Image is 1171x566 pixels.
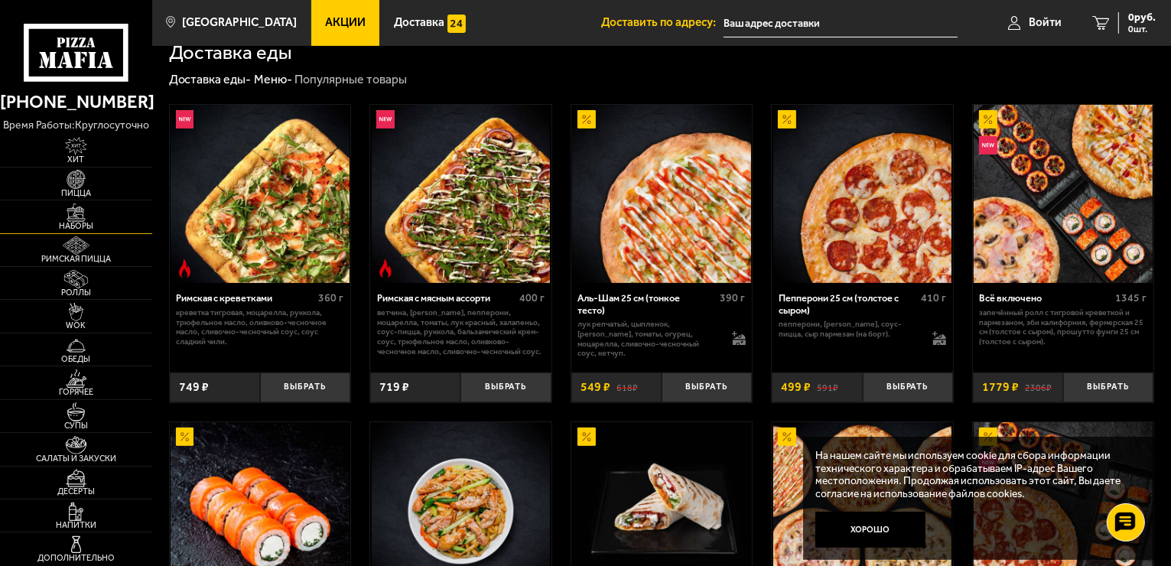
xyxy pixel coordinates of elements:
[979,308,1147,347] p: Запечённый ролл с тигровой креветкой и пармезаном, Эби Калифорния, Фермерская 25 см (толстое с сы...
[176,259,194,278] img: Острое блюдо
[974,105,1153,284] img: Всё включено
[601,17,724,28] span: Доставить по адресу:
[325,17,366,28] span: Акции
[979,292,1111,304] div: Всё включено
[179,381,209,393] span: 749 ₽
[372,105,551,284] img: Римская с мясным ассорти
[778,110,796,128] img: Акционный
[815,512,925,548] button: Хорошо
[377,292,516,304] div: Римская с мясным ассорти
[394,17,444,28] span: Доставка
[616,381,638,393] s: 618 ₽
[577,292,716,316] div: Аль-Шам 25 см (тонкое тесто)
[815,449,1133,499] p: На нашем сайте мы используем cookie для сбора информации технического характера и обрабатываем IP...
[577,110,596,128] img: Акционный
[519,291,545,304] span: 400 г
[572,105,751,284] img: Аль-Шам 25 см (тонкое тесто)
[260,372,350,402] button: Выбрать
[377,308,545,357] p: ветчина, [PERSON_NAME], пепперони, моцарелла, томаты, лук красный, халапеньо, соус-пицца, руккола...
[376,110,395,128] img: Новинка
[294,72,407,88] div: Популярные товары
[979,110,997,128] img: Акционный
[379,381,409,393] span: 719 ₽
[973,105,1154,284] a: АкционныйНовинкаВсё включено
[376,259,395,278] img: Острое блюдо
[176,308,343,347] p: креветка тигровая, моцарелла, руккола, трюфельное масло, оливково-чесночное масло, сливочно-чесно...
[176,428,194,446] img: Акционный
[182,17,297,28] span: [GEOGRAPHIC_DATA]
[581,381,610,393] span: 549 ₽
[772,105,953,284] a: АкционныйПепперони 25 см (толстое с сыром)
[1025,381,1052,393] s: 2306 ₽
[460,372,551,402] button: Выбрать
[571,105,753,284] a: АкционныйАль-Шам 25 см (тонкое тесто)
[170,105,351,284] a: НовинкаОстрое блюдоРимская с креветками
[982,381,1019,393] span: 1779 ₽
[171,105,350,284] img: Римская с креветками
[1128,24,1156,34] span: 0 шт.
[447,15,466,33] img: 15daf4d41897b9f0e9f617042186c801.svg
[817,381,838,393] s: 591 ₽
[318,291,343,304] span: 360 г
[176,292,314,304] div: Римская с креветками
[577,320,719,359] p: лук репчатый, цыпленок, [PERSON_NAME], томаты, огурец, моцарелла, сливочно-чесночный соус, кетчуп.
[781,381,811,393] span: 499 ₽
[779,292,917,316] div: Пепперони 25 см (толстое с сыром)
[662,372,752,402] button: Выбрать
[778,428,796,446] img: Акционный
[1128,12,1156,23] span: 0 руб.
[724,9,958,37] input: Ваш адрес доставки
[169,72,252,86] a: Доставка еды-
[169,43,292,63] h1: Доставка еды
[779,320,920,340] p: пепперони, [PERSON_NAME], соус-пицца, сыр пармезан (на борт).
[979,428,997,446] img: Акционный
[720,291,746,304] span: 390 г
[254,72,292,86] a: Меню-
[921,291,946,304] span: 410 г
[773,105,952,284] img: Пепперони 25 см (толстое с сыром)
[1029,17,1062,28] span: Войти
[176,110,194,128] img: Новинка
[1063,372,1153,402] button: Выбрать
[863,372,953,402] button: Выбрать
[577,428,596,446] img: Акционный
[370,105,551,284] a: НовинкаОстрое блюдоРимская с мясным ассорти
[1116,291,1147,304] span: 1345 г
[979,136,997,155] img: Новинка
